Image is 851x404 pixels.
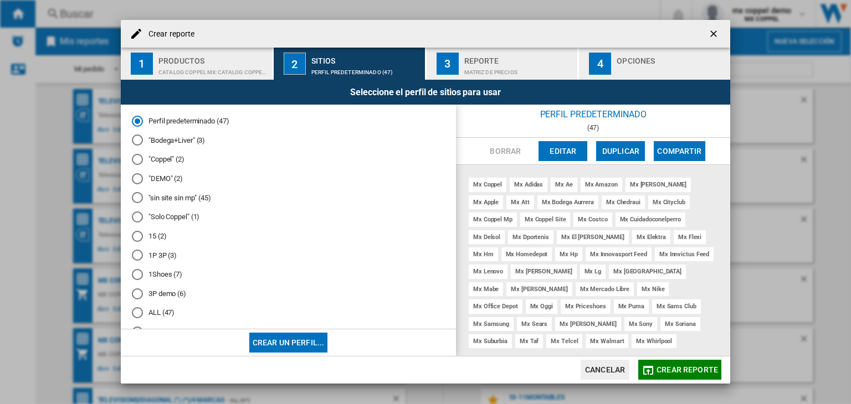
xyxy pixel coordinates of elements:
div: mx office depot [469,299,522,313]
md-radio-button: Perfil predeterminado (47) [132,116,445,126]
div: 1 [131,53,153,75]
div: mx priceshoes [561,299,611,313]
button: 1 Productos CATALOG COPPEL MX:Catalog coppel mx [121,48,273,80]
div: mx nike [637,282,669,296]
button: Duplicar [596,141,645,161]
div: mx hm [469,247,498,261]
button: Compartir [654,141,705,161]
div: mx lg [580,265,606,278]
div: mx puma [614,299,649,313]
div: mx innovasport feed [586,247,652,261]
div: mx [PERSON_NAME] [626,178,691,191]
span: Crear reporte [657,365,718,374]
div: mx apple [469,195,503,209]
div: mx coppel mp [469,213,517,226]
div: Perfil predeterminado [456,105,730,124]
md-radio-button: AMAZON (2) [132,327,445,338]
button: 2 Sitios Perfil predeterminado (47) [274,48,426,80]
md-radio-button: "DEMO" (2) [132,173,445,184]
div: mx cityclub [648,195,690,209]
div: (47) [456,124,730,132]
button: Cancelar [581,360,629,380]
div: mx lenovo [469,265,507,278]
div: mx sams club [652,299,701,313]
div: mx [PERSON_NAME] [555,317,621,331]
md-radio-button: 15 (2) [132,231,445,241]
div: mx el [PERSON_NAME] [557,230,629,244]
div: CATALOG COPPEL MX:Catalog coppel mx [158,64,268,75]
md-radio-button: ALL (47) [132,308,445,318]
div: Matriz de precios [464,64,573,75]
div: mx suburbia [469,334,512,348]
button: 3 Reporte Matriz de precios [427,48,579,80]
div: mx elektra [632,230,670,244]
button: 4 Opciones [579,48,730,80]
md-radio-button: "Solo Coppel" (1) [132,212,445,222]
div: Opciones [617,52,726,64]
button: Editar [539,141,587,161]
div: mx hp [555,247,582,261]
div: mx amazon [581,178,622,191]
div: mx [PERSON_NAME] [506,282,572,296]
div: mx dportenis [508,230,553,244]
div: mx flexi [674,230,706,244]
div: mx cuidadoconelperro [616,213,685,226]
md-radio-button: "sin site sin mp" (45) [132,193,445,203]
div: mx walmart [586,334,628,348]
div: mx att [506,195,534,209]
div: 2 [284,53,306,75]
div: mx bodega aurrera [537,195,598,209]
div: mx telcel [546,334,582,348]
div: mx mabe [469,282,503,296]
div: mx samsung [469,317,514,331]
div: mx costco [573,213,612,226]
div: Reporte [464,52,573,64]
div: mx sony [624,317,657,331]
div: mx [PERSON_NAME] [511,265,576,278]
div: mx taf [515,334,543,348]
div: mx coppel [469,178,506,191]
div: mx coppel site [520,213,571,226]
button: Crear un perfil... [249,333,328,353]
div: 4 [589,53,611,75]
div: mx chedraui [602,195,645,209]
button: Crear reporte [638,360,721,380]
md-radio-button: 1P 3P (3) [132,250,445,261]
md-radio-button: 1Shoes (7) [132,270,445,280]
div: mx delsol [469,230,505,244]
md-radio-button: "Bodega+Liver" (3) [132,135,445,146]
md-radio-button: 3P demo (6) [132,288,445,299]
div: Sitios [311,52,421,64]
button: Borrar [481,141,530,161]
div: mx [GEOGRAPHIC_DATA] [609,265,686,278]
div: mx innvictus feed [655,247,714,261]
h4: Crear reporte [143,29,194,40]
div: mx oggi [526,299,557,313]
button: getI18NText('BUTTONS.CLOSE_DIALOG') [704,23,726,45]
div: mx homedepot [501,247,552,261]
div: 3 [437,53,459,75]
div: mx mercado libre [576,282,634,296]
div: Productos [158,52,268,64]
div: Seleccione el perfil de sitios para usar [121,80,730,105]
div: mx soriana [660,317,700,331]
md-radio-button: "Coppel" (2) [132,154,445,165]
div: mx adidas [510,178,547,191]
div: Perfil predeterminado (47) [311,64,421,75]
div: mx sears [517,317,552,331]
ng-md-icon: getI18NText('BUTTONS.CLOSE_DIALOG') [708,28,721,42]
div: mx ae [551,178,577,191]
div: mx whirlpool [632,334,676,348]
